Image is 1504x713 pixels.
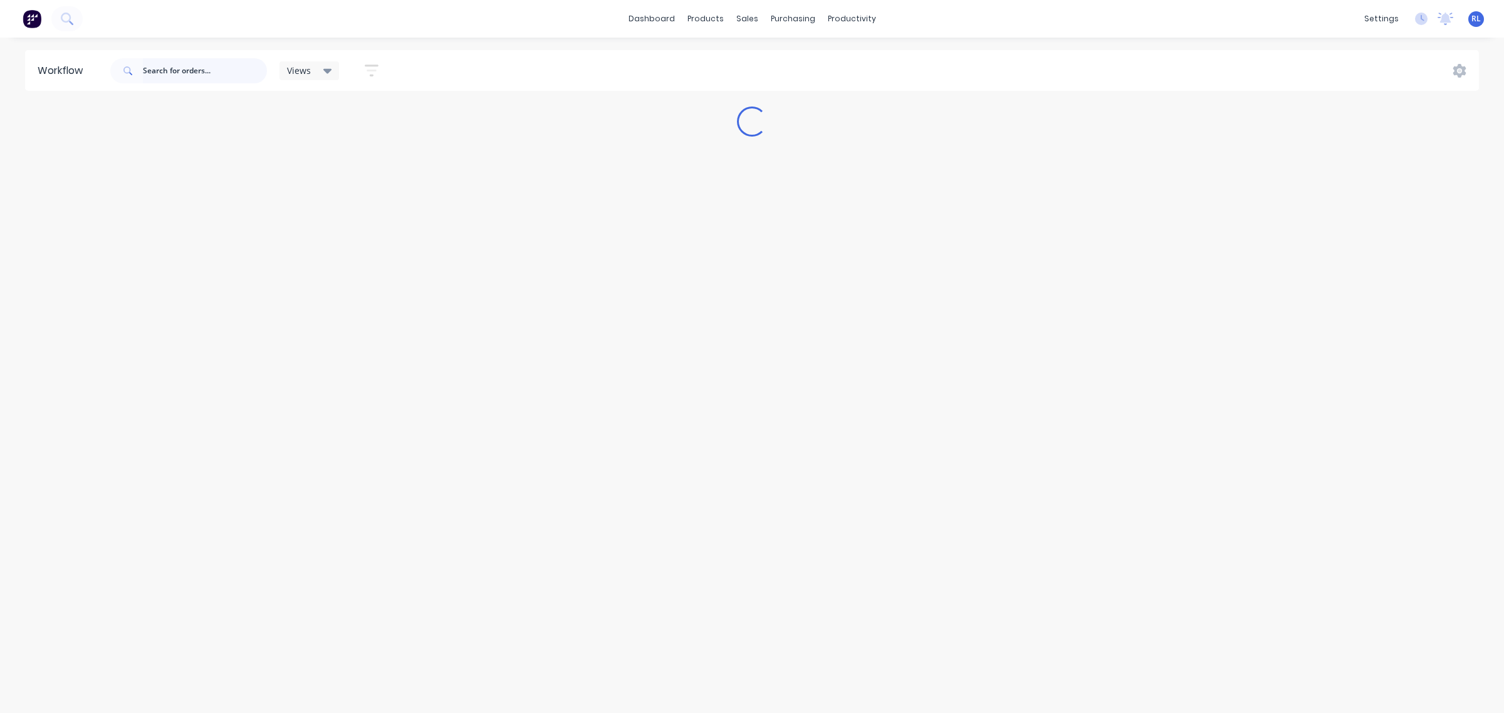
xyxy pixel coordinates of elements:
[38,63,89,78] div: Workflow
[1471,13,1481,24] span: RL
[143,58,267,83] input: Search for orders...
[622,9,681,28] a: dashboard
[822,9,882,28] div: productivity
[730,9,765,28] div: sales
[681,9,730,28] div: products
[1358,9,1405,28] div: settings
[765,9,822,28] div: purchasing
[287,64,311,77] span: Views
[23,9,41,28] img: Factory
